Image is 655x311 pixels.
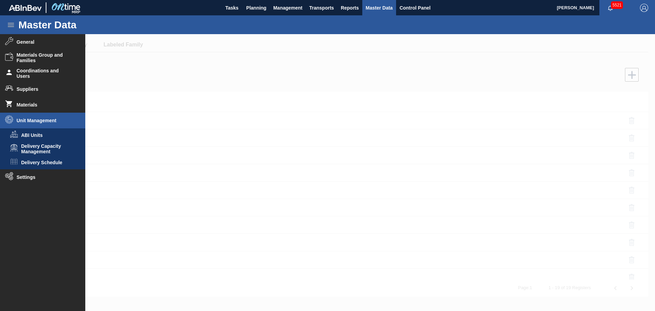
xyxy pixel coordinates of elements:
[17,52,73,63] span: Materials Group and Families
[21,160,74,165] span: Delivery Schedule
[21,143,74,154] span: Delivery Capacity Management
[17,86,73,92] span: Suppliers
[611,1,623,9] span: 5521
[17,118,73,123] span: Unit Management
[309,4,334,12] span: Transports
[18,21,140,29] h1: Master Data
[366,4,393,12] span: Master Data
[273,4,303,12] span: Management
[599,3,621,13] button: Notifications
[9,5,42,11] img: TNhmsLtSVTkK8tSr43FrP2fwEKptu5GPRR3wAAAABJRU5ErkJggg==
[17,102,73,108] span: Materials
[246,4,266,12] span: Planning
[399,4,431,12] span: Control Panel
[17,68,73,79] span: Coordinations and Users
[224,4,239,12] span: Tasks
[21,132,74,138] span: ABI Units
[640,4,648,12] img: Logout
[341,4,359,12] span: Reports
[17,39,73,45] span: General
[17,174,73,180] span: Settings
